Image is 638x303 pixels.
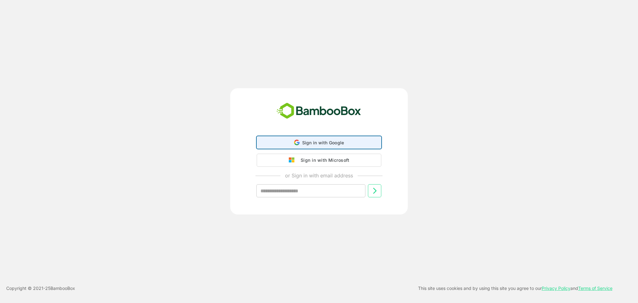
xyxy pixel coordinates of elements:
p: Copyright © 2021- 25 BambooBox [6,285,75,292]
a: Privacy Policy [542,286,570,291]
p: or Sign in with email address [285,172,353,179]
div: Sign in with Microsoft [298,156,349,164]
span: Sign in with Google [302,140,344,145]
button: Sign in with Microsoft [257,154,381,167]
a: Terms of Service [578,286,612,291]
div: Sign in with Google [257,136,381,149]
img: google [289,157,298,163]
p: This site uses cookies and by using this site you agree to our and [418,285,612,292]
img: bamboobox [273,101,364,121]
